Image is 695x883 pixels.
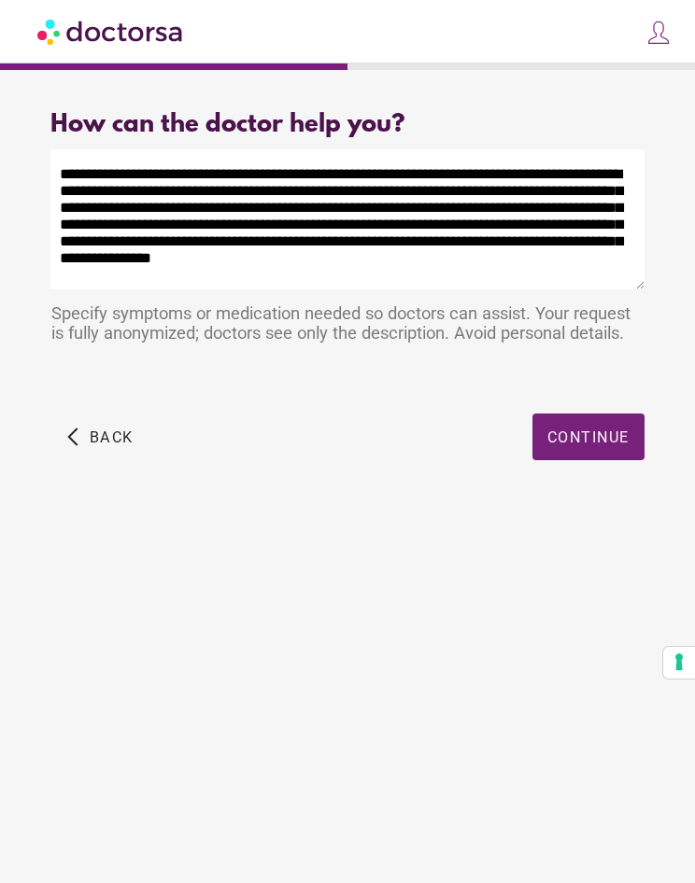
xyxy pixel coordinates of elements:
[547,428,630,446] span: Continue
[90,428,134,446] span: Back
[60,413,141,460] button: arrow_back_ios Back
[50,111,644,140] div: How can the doctor help you?
[532,413,645,460] button: Continue
[645,20,672,46] img: icons8-customer-100.png
[663,647,695,679] button: Your consent preferences for tracking technologies
[37,10,185,52] img: Doctorsa.com
[50,294,644,357] div: Specify symptoms or medication needed so doctors can assist. Your request is fully anonymized; do...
